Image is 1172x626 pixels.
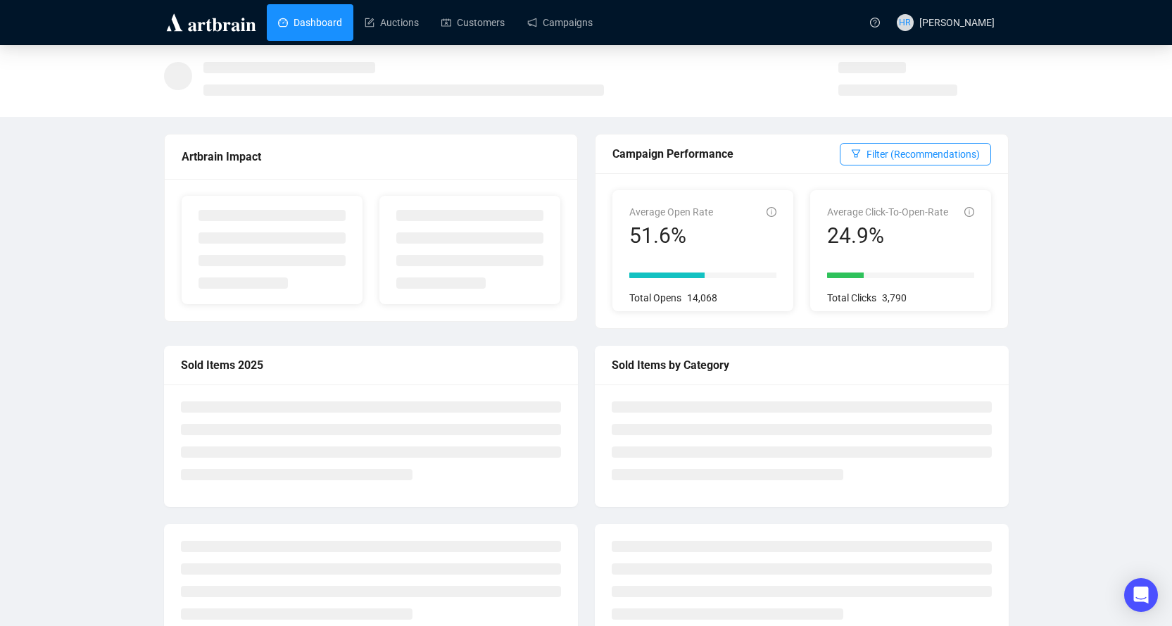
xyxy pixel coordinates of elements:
[899,15,911,30] span: HR
[840,143,991,165] button: Filter (Recommendations)
[164,11,258,34] img: logo
[181,356,561,374] div: Sold Items 2025
[1124,578,1158,612] div: Open Intercom Messenger
[964,207,974,217] span: info-circle
[882,292,907,303] span: 3,790
[612,145,840,163] div: Campaign Performance
[867,146,980,162] span: Filter (Recommendations)
[687,292,717,303] span: 14,068
[629,223,713,249] div: 51.6%
[365,4,419,41] a: Auctions
[441,4,505,41] a: Customers
[827,223,948,249] div: 24.9%
[527,4,593,41] a: Campaigns
[827,292,876,303] span: Total Clicks
[767,207,776,217] span: info-circle
[870,18,880,27] span: question-circle
[919,17,995,28] span: [PERSON_NAME]
[629,206,713,218] span: Average Open Rate
[851,149,861,158] span: filter
[629,292,681,303] span: Total Opens
[612,356,992,374] div: Sold Items by Category
[827,206,948,218] span: Average Click-To-Open-Rate
[278,4,342,41] a: Dashboard
[182,148,560,165] div: Artbrain Impact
